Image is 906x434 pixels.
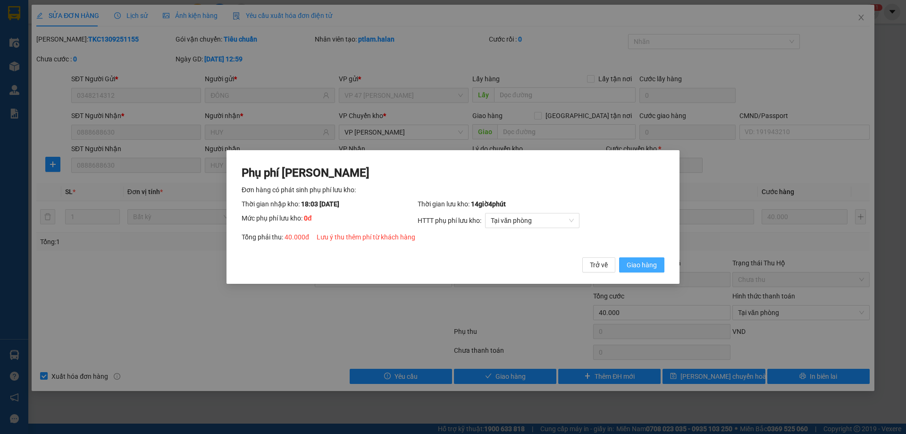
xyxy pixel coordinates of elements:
[242,199,418,209] div: Thời gian nhập kho:
[627,260,657,270] span: Giao hàng
[301,200,339,208] span: 18:03 [DATE]
[304,214,312,222] span: 0 đ
[242,232,664,242] div: Tổng phải thu:
[471,200,506,208] span: 14 giờ 4 phút
[12,64,141,96] b: GỬI : VP [GEOGRAPHIC_DATA]
[590,260,608,270] span: Trở về
[491,213,574,228] span: Tại văn phòng
[619,257,664,272] button: Giao hàng
[242,185,664,195] div: Đơn hàng có phát sinh phụ phí lưu kho:
[242,213,418,228] div: Mức phụ phí lưu kho:
[317,233,415,241] span: Lưu ý thu thêm phí từ khách hàng
[418,213,664,228] div: HTTT phụ phí lưu kho:
[242,166,369,179] span: Phụ phí [PERSON_NAME]
[418,199,664,209] div: Thời gian lưu kho:
[285,233,309,241] span: 40.000 đ
[582,257,615,272] button: Trở về
[88,23,394,35] li: 271 - [PERSON_NAME] - [GEOGRAPHIC_DATA] - [GEOGRAPHIC_DATA]
[12,12,83,59] img: logo.jpg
